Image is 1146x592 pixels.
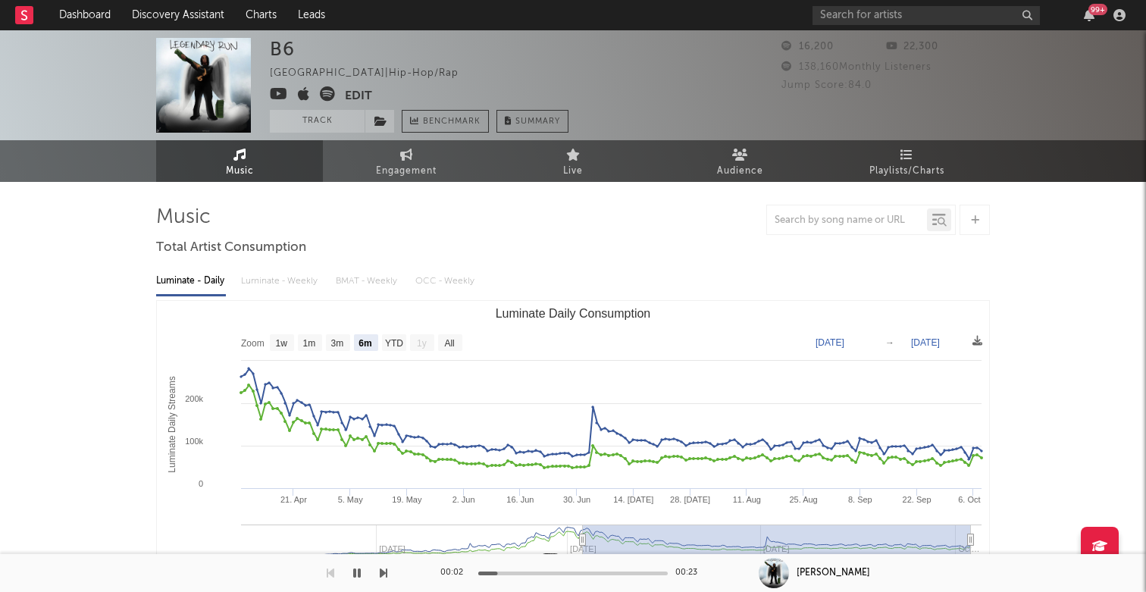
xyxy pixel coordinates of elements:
div: 00:23 [675,564,706,582]
text: 5. May [338,495,364,504]
span: 16,200 [781,42,834,52]
text: All [444,338,454,349]
text: [DATE] [816,337,844,348]
a: Audience [656,140,823,182]
text: 8. Sep [848,495,872,504]
text: 0 [199,479,203,488]
button: Summary [496,110,568,133]
text: 6m [359,338,371,349]
span: Summary [515,117,560,126]
span: 22,300 [886,42,938,52]
a: Playlists/Charts [823,140,990,182]
a: Live [490,140,656,182]
span: Playlists/Charts [869,162,944,180]
button: Track [270,110,365,133]
text: 3m [331,338,344,349]
text: 1w [276,338,288,349]
text: 11. Aug [733,495,761,504]
text: 2. Jun [452,495,475,504]
text: 28. [DATE] [670,495,710,504]
text: 25. Aug [789,495,817,504]
div: 99 + [1088,4,1107,15]
a: Benchmark [402,110,489,133]
input: Search by song name or URL [767,215,927,227]
a: Music [156,140,323,182]
text: 1y [417,338,427,349]
text: 22. Sep [903,495,932,504]
text: 21. Apr [280,495,307,504]
span: Engagement [376,162,437,180]
text: 16. Jun [506,495,534,504]
text: 6. Oct [958,495,980,504]
text: → [885,337,894,348]
text: YTD [385,338,403,349]
text: 200k [185,394,203,403]
div: [PERSON_NAME] [797,566,870,580]
text: Luminate Daily Streams [167,376,177,472]
div: 00:02 [440,564,471,582]
text: [DATE] [911,337,940,348]
button: Edit [345,86,372,105]
text: 14. [DATE] [613,495,653,504]
button: 99+ [1084,9,1094,21]
text: 30. Jun [563,495,590,504]
span: Music [226,162,254,180]
text: Luminate Daily Consumption [496,307,651,320]
span: 138,160 Monthly Listeners [781,62,932,72]
div: Luminate - Daily [156,268,226,294]
div: [GEOGRAPHIC_DATA] | Hip-Hop/Rap [270,64,476,83]
div: B6 [270,38,295,60]
text: 1m [303,338,316,349]
text: Zoom [241,338,265,349]
span: Jump Score: 84.0 [781,80,872,90]
text: 19. May [392,495,422,504]
span: Audience [717,162,763,180]
text: 100k [185,437,203,446]
span: Benchmark [423,113,481,131]
text: Oct… [958,544,979,553]
span: Live [563,162,583,180]
span: Total Artist Consumption [156,239,306,257]
input: Search for artists [813,6,1040,25]
a: Engagement [323,140,490,182]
